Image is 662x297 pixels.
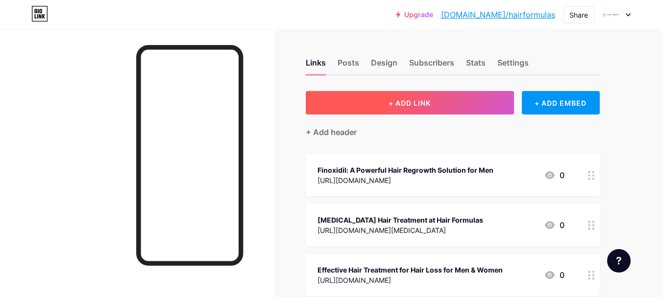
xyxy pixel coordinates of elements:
[318,165,493,175] div: Finoxidil: A Powerful Hair Regrowth Solution for Men
[338,57,359,74] div: Posts
[602,5,620,24] img: hairformulas
[318,175,493,185] div: [URL][DOMAIN_NAME]
[441,9,555,21] a: [DOMAIN_NAME]/hairformulas
[522,91,600,114] div: + ADD EMBED
[544,269,564,281] div: 0
[306,126,357,138] div: + Add header
[318,275,503,285] div: [URL][DOMAIN_NAME]
[306,57,326,74] div: Links
[396,11,433,19] a: Upgrade
[306,91,514,114] button: + ADD LINK
[497,57,529,74] div: Settings
[569,10,588,20] div: Share
[544,169,564,181] div: 0
[318,265,503,275] div: Effective Hair Treatment for Hair Loss for Men & Women
[409,57,454,74] div: Subscribers
[389,99,431,107] span: + ADD LINK
[544,219,564,231] div: 0
[466,57,486,74] div: Stats
[318,225,483,235] div: [URL][DOMAIN_NAME][MEDICAL_DATA]
[318,215,483,225] div: [MEDICAL_DATA] Hair Treatment at Hair Formulas
[371,57,397,74] div: Design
